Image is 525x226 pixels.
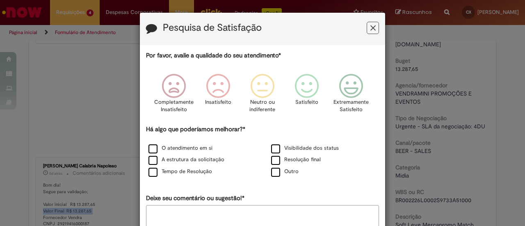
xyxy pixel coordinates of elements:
[271,168,299,176] label: Outro
[163,23,262,33] label: Pesquisa de Satisfação
[148,156,224,164] label: A estrutura da solicitação
[271,144,339,152] label: Visibilidade dos status
[242,68,283,124] div: Neutro ou indiferente
[295,98,318,106] p: Satisfeito
[205,98,231,106] p: Insatisfeito
[148,144,212,152] label: O atendimento em si
[248,98,277,114] p: Neutro ou indiferente
[286,68,328,124] div: Satisfeito
[333,98,369,114] p: Extremamente Satisfeito
[146,125,379,178] div: Há algo que poderíamos melhorar?*
[271,156,321,164] label: Resolução final
[146,51,281,60] label: Por favor, avalie a qualidade do seu atendimento*
[154,98,194,114] p: Completamente Insatisfeito
[146,194,244,203] label: Deixe seu comentário ou sugestão!*
[148,168,212,176] label: Tempo de Resolução
[153,68,194,124] div: Completamente Insatisfeito
[197,68,239,124] div: Insatisfeito
[330,68,372,124] div: Extremamente Satisfeito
